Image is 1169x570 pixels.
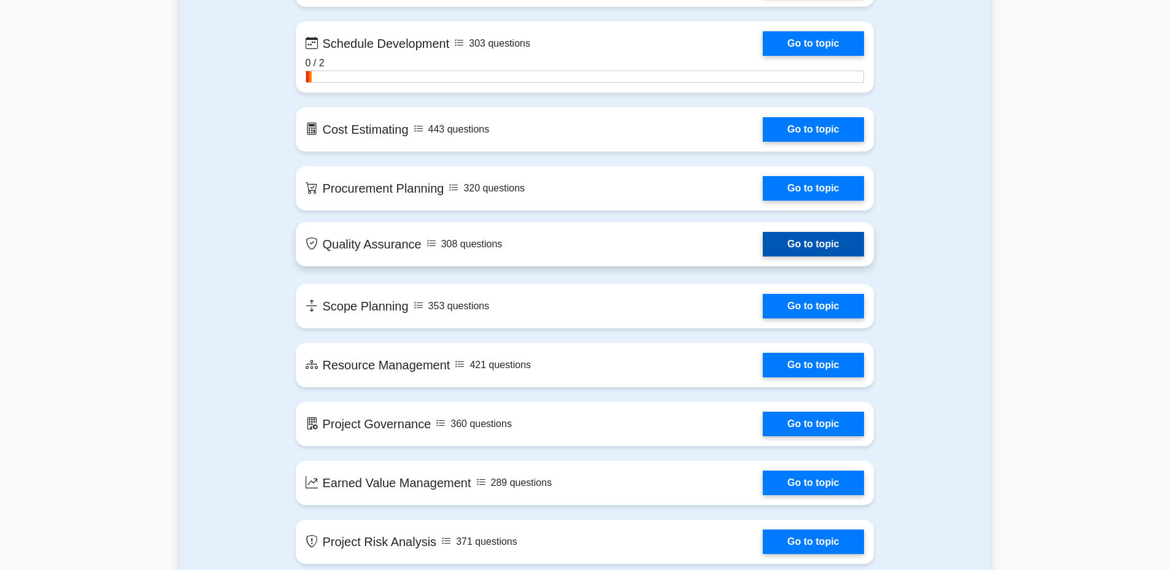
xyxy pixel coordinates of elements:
[763,294,863,318] a: Go to topic
[763,117,863,142] a: Go to topic
[763,353,863,377] a: Go to topic
[763,31,863,56] a: Go to topic
[763,412,863,436] a: Go to topic
[763,176,863,201] a: Go to topic
[763,232,863,256] a: Go to topic
[763,530,863,554] a: Go to topic
[763,471,863,495] a: Go to topic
